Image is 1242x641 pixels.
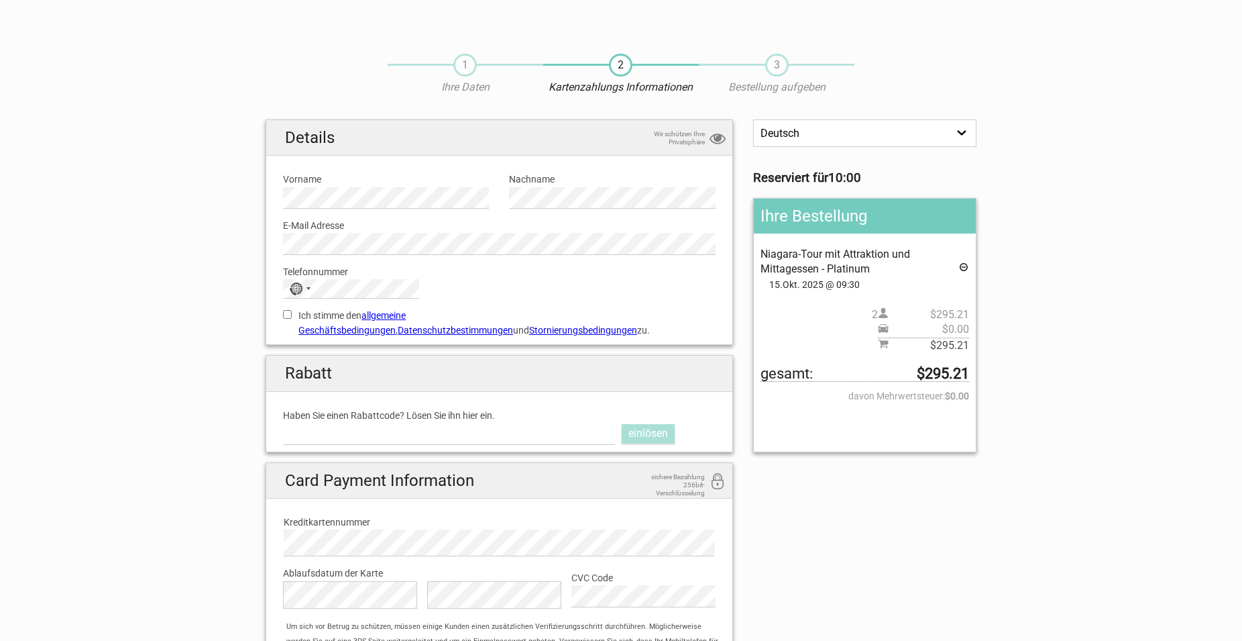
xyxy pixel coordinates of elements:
[828,170,861,185] strong: 10:00
[889,307,969,322] span: $295.21
[529,325,637,336] a: Stornierungsbedingungen
[765,54,789,77] span: 3
[760,366,969,382] span: Zu zahlender Gesamtbetrag
[283,264,716,279] label: Telefonnummer
[945,389,969,403] strong: $0.00
[571,571,716,585] label: CVC Code
[878,338,969,353] span: Zwischensumme
[760,389,969,403] span: davon Mehrwertsteuer:
[266,463,732,499] h2: Card Payment Information
[543,80,699,95] p: Kartenzahlungs Informationen
[622,424,675,443] a: einlösen
[284,515,715,530] label: Kreditkartennummer
[699,80,854,95] p: Bestellung aufgeben
[453,54,477,77] span: 1
[398,325,513,336] a: Datenschutzbestimmungen
[283,218,716,233] label: E-Mail Adresse
[388,80,543,95] p: Ihre Daten
[889,322,969,337] span: $0.00
[283,172,489,187] label: Vorname
[266,356,732,391] h2: Rabatt
[760,277,969,292] span: 15.Okt. 2025 @ 09:30
[754,199,976,234] h2: Ihre Bestellung
[710,130,726,148] i: Datenschutz
[889,338,969,353] span: $295.21
[638,473,705,497] span: sichere Bezahlung 256bit-Verschlüsselung
[609,54,632,77] span: 2
[284,280,317,297] button: Selected country
[872,307,969,322] span: 2 person(s)
[917,366,969,381] strong: $295.21
[760,248,910,275] span: Niagara-Tour mit Attraktion und Mittagessen - Platinum
[509,172,715,187] label: Nachname
[283,408,716,423] label: Haben Sie einen Rabattcode? Lösen Sie ihn hier ein.
[638,130,705,146] span: Wir schützen Ihre Privatsphäre
[283,566,716,581] label: Ablaufsdatum der Karte
[266,120,732,156] h2: Details
[878,322,969,337] span: Abholungspreis
[753,170,976,185] h3: Reserviert für
[283,308,716,338] label: Ich stimme den , und zu.
[710,473,726,491] i: 256bit-Verschlüsselung
[298,310,406,336] a: allgemeine Geschäftsbedingungen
